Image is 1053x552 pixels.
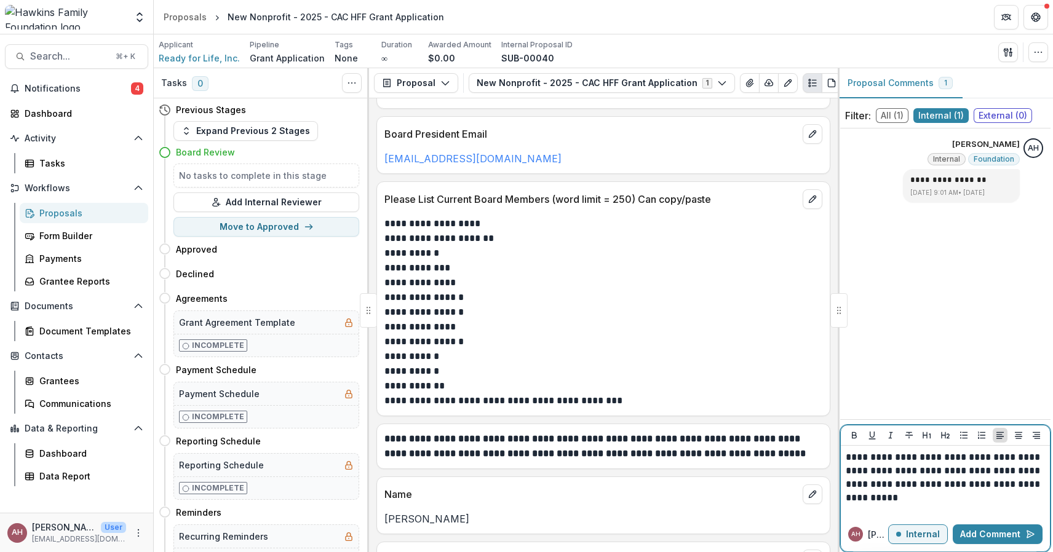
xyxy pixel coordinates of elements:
p: Applicant [159,39,193,50]
button: Edit as form [778,73,798,93]
button: Expand Previous 2 Stages [173,121,318,141]
p: Board President Email [384,127,798,141]
a: Payments [20,248,148,269]
div: Grantee Reports [39,275,138,288]
span: Contacts [25,351,129,361]
button: Notifications4 [5,79,148,98]
button: Bold [847,428,862,443]
span: Search... [30,50,108,62]
h5: Recurring Reminders [179,530,268,543]
p: Tags [335,39,353,50]
a: Communications [20,393,148,414]
span: Notifications [25,84,131,94]
div: Dashboard [25,107,138,120]
h5: Reporting Schedule [179,459,264,471]
p: [PERSON_NAME] [384,511,822,526]
p: Internal [906,529,940,540]
p: [PERSON_NAME] [32,521,96,534]
p: [DATE] 9:01 AM • [DATE] [910,188,1012,197]
p: [EMAIL_ADDRESS][DOMAIN_NAME] [32,534,126,545]
h5: Grant Agreement Template [179,316,295,329]
h4: Agreements [176,292,228,305]
p: Incomplete [192,483,244,494]
button: Plaintext view [803,73,822,93]
span: Foundation [974,155,1014,164]
a: Proposals [159,8,212,26]
a: Grantees [20,371,148,391]
span: Documents [25,301,129,312]
button: Heading 2 [938,428,953,443]
div: Tasks [39,157,138,170]
div: Dashboard [39,447,138,460]
p: Name [384,487,798,502]
h3: Tasks [161,78,187,89]
p: [PERSON_NAME] [868,528,888,541]
button: View Attached Files [740,73,760,93]
div: Communications [39,397,138,410]
div: Proposals [164,10,207,23]
a: [EMAIL_ADDRESS][DOMAIN_NAME] [384,152,562,165]
span: 1 [944,79,947,87]
p: Pipeline [250,39,279,50]
button: Heading 1 [920,428,934,443]
button: Open Documents [5,296,148,316]
div: Angela Hawkins [1028,144,1039,152]
span: Workflows [25,183,129,194]
button: Open Contacts [5,346,148,366]
span: Activity [25,133,129,144]
button: PDF view [822,73,841,93]
p: Incomplete [192,340,244,351]
div: Proposals [39,207,138,219]
h4: Reminders [176,506,221,519]
a: Data Report [20,466,148,486]
button: Move to Approved [173,217,359,237]
span: 0 [192,76,209,91]
p: SUB-00040 [501,52,554,65]
button: Add Internal Reviewer [173,192,359,212]
div: New Nonprofit - 2025 - CAC HFF Grant Application [228,10,444,23]
button: Align Center [1011,428,1026,443]
div: Data Report [39,470,138,483]
a: Dashboard [20,443,148,463]
h4: Declined [176,267,214,280]
button: Get Help [1023,5,1048,30]
h4: Payment Schedule [176,363,256,376]
h4: Approved [176,243,217,256]
p: [PERSON_NAME] [952,138,1020,151]
button: Proposal [374,73,458,93]
button: Internal [888,524,948,544]
button: Align Right [1029,428,1044,443]
a: Tasks [20,153,148,173]
button: Search... [5,44,148,69]
div: ⌘ + K [113,50,138,63]
h4: Previous Stages [176,103,246,116]
p: User [101,522,126,533]
button: Ordered List [974,428,989,443]
div: Payments [39,252,138,265]
button: edit [803,124,822,144]
h5: Payment Schedule [179,387,260,400]
p: Duration [381,39,412,50]
button: Strike [902,428,916,443]
p: Grant Application [250,52,325,65]
button: Align Left [993,428,1007,443]
button: New Nonprofit - 2025 - CAC HFF Grant Application1 [469,73,735,93]
p: Filter: [845,108,871,123]
div: Angela Hawkins [12,529,23,537]
h4: Board Review [176,146,235,159]
button: edit [803,189,822,209]
button: Open Workflows [5,178,148,198]
a: Document Templates [20,321,148,341]
button: Open entity switcher [131,5,148,30]
span: 4 [131,82,143,95]
button: Open Data & Reporting [5,419,148,438]
button: Proposal Comments [838,68,963,98]
button: Toggle View Cancelled Tasks [342,73,362,93]
a: Dashboard [5,103,148,124]
h4: Reporting Schedule [176,435,261,448]
p: Please List Current Board Members (word limit = 250) Can copy/paste [384,192,798,207]
a: Ready for Life, Inc. [159,52,240,65]
div: Angela Hawkins [851,531,860,537]
span: External ( 0 ) [974,108,1032,123]
div: Form Builder [39,229,138,242]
